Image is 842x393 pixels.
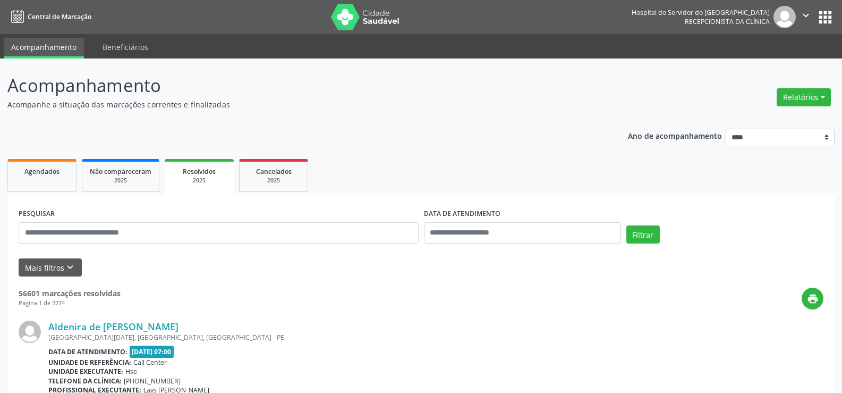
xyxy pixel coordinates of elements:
[19,258,82,277] button: Mais filtroskeyboard_arrow_down
[48,321,178,332] a: Aldenira de [PERSON_NAME]
[7,99,586,110] p: Acompanhe a situação das marcações correntes e finalizadas
[125,367,137,376] span: Hse
[807,293,819,305] i: print
[19,321,41,343] img: img
[124,377,181,386] span: [PHONE_NUMBER]
[95,38,156,56] a: Beneficiários
[48,358,131,367] b: Unidade de referência:
[256,167,292,176] span: Cancelados
[133,358,167,367] span: Call Center
[19,299,121,308] div: Página 1 de 3774
[7,8,91,26] a: Central de Marcação
[628,129,722,142] p: Ano de acompanhamento
[64,262,76,273] i: keyboard_arrow_down
[28,12,91,21] span: Central de Marcação
[24,167,59,176] span: Agendados
[800,10,812,21] i: 
[172,177,226,185] div: 2025
[685,17,770,26] span: Recepcionista da clínica
[773,6,796,28] img: img
[183,167,216,176] span: Resolvidos
[796,6,816,28] button: 
[48,347,127,356] b: Data de atendimento:
[48,377,122,386] b: Telefone da clínica:
[19,206,55,222] label: PESQUISAR
[247,177,300,185] div: 2025
[777,88,831,106] button: Relatórios
[424,206,500,222] label: DATA DE ATENDIMENTO
[802,288,823,310] button: print
[632,8,770,17] div: Hospital do Servidor do [GEOGRAPHIC_DATA]
[48,367,123,376] b: Unidade executante:
[90,177,151,185] div: 2025
[7,72,586,99] p: Acompanhamento
[48,333,823,342] div: [GEOGRAPHIC_DATA][DATE], [GEOGRAPHIC_DATA], [GEOGRAPHIC_DATA] - PE
[816,8,835,27] button: apps
[626,225,660,244] button: Filtrar
[130,346,174,358] span: [DATE] 07:00
[19,288,121,298] strong: 56601 marcações resolvidas
[90,167,151,176] span: Não compareceram
[4,38,84,58] a: Acompanhamento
